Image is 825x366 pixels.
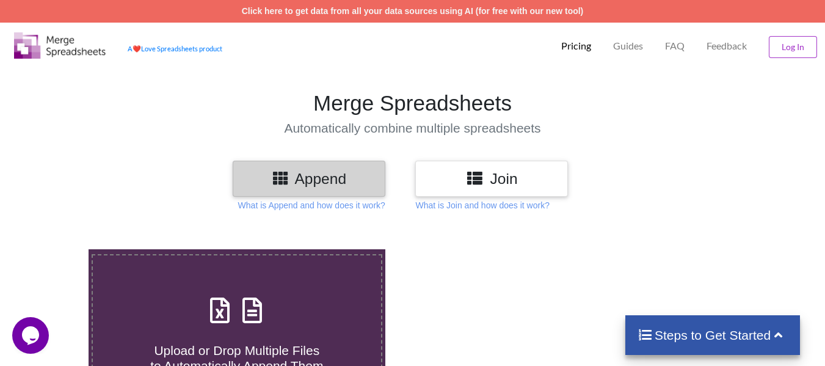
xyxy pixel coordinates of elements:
[561,40,591,53] p: Pricing
[613,40,643,53] p: Guides
[242,170,376,188] h3: Append
[14,32,106,59] img: Logo.png
[638,328,788,343] h4: Steps to Get Started
[415,199,549,211] p: What is Join and how does it work?
[238,199,385,211] p: What is Append and how does it work?
[242,6,584,16] a: Click here to get data from all your data sources using AI (for free with our new tool)
[707,41,747,51] span: Feedback
[769,36,817,58] button: Log In
[424,170,559,188] h3: Join
[133,45,141,53] span: heart
[12,317,51,354] iframe: chat widget
[665,40,685,53] p: FAQ
[128,45,222,53] a: AheartLove Spreadsheets product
